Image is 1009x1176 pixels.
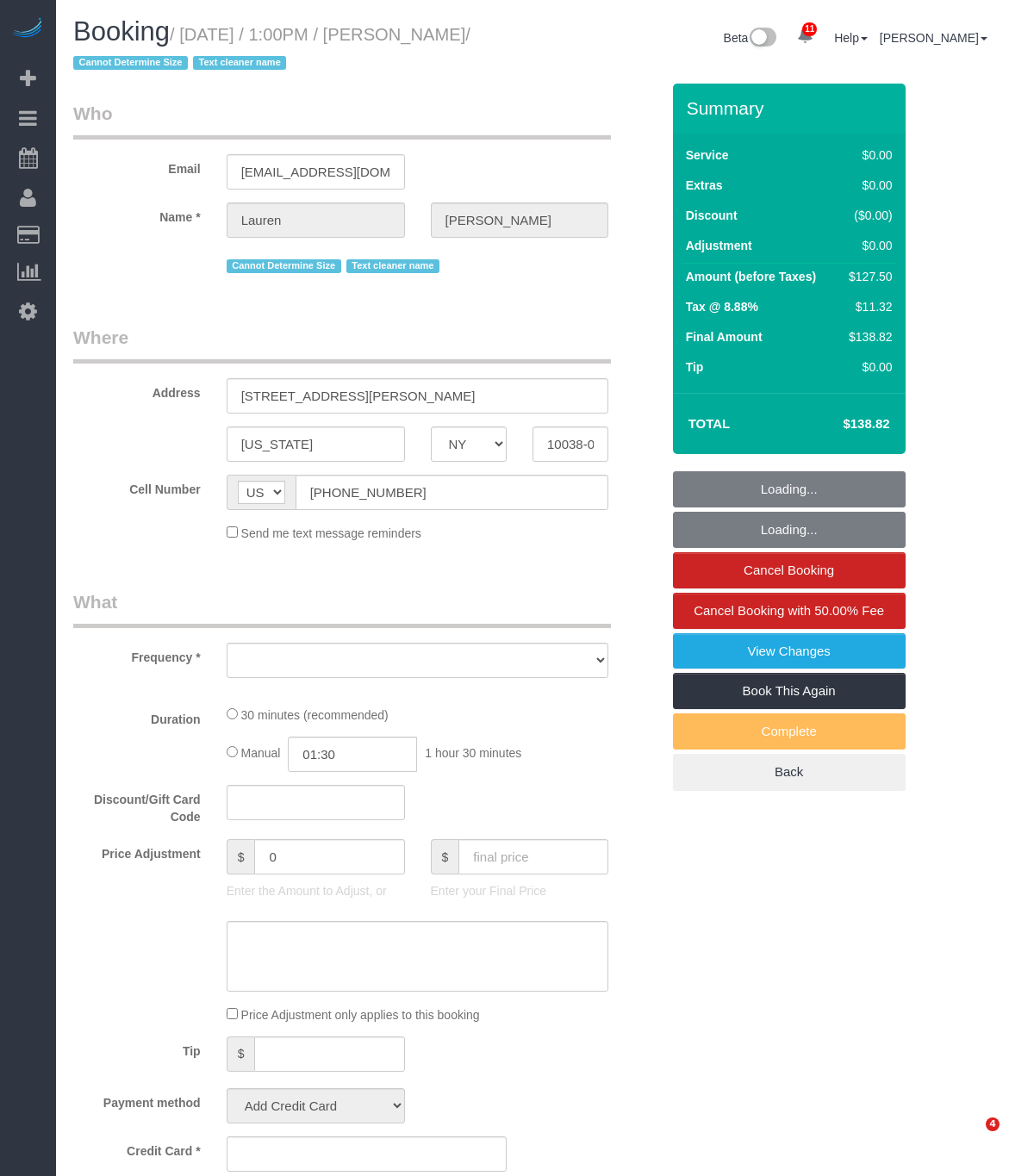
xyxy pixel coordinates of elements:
label: Payment method [60,1088,214,1111]
div: $0.00 [842,358,892,376]
span: Cancel Booking with 50.00% Fee [694,603,884,618]
label: Tip [686,358,704,376]
label: Address [60,378,214,401]
label: Cell Number [60,475,214,498]
label: Name * [60,202,214,226]
label: Email [60,154,214,177]
div: $0.00 [842,177,892,194]
input: Zip Code [533,426,608,462]
span: Text cleaner name [193,56,286,70]
div: $0.00 [842,146,892,164]
input: First Name [227,202,405,238]
span: 11 [802,22,817,36]
span: Cannot Determine Size [73,56,188,70]
small: / [DATE] / 1:00PM / [PERSON_NAME] [73,25,470,73]
div: $138.82 [842,328,892,345]
a: Beta [724,31,777,45]
legend: Where [73,325,611,364]
label: Final Amount [686,328,763,345]
span: / [73,25,470,73]
p: Enter the Amount to Adjust, or [227,882,405,899]
span: 1 hour 30 minutes [425,746,521,760]
div: ($0.00) [842,207,892,224]
label: Discount/Gift Card Code [60,785,214,825]
iframe: Intercom live chat [950,1117,992,1159]
span: 4 [986,1117,1000,1131]
label: Frequency * [60,643,214,666]
label: Adjustment [686,237,752,254]
label: Tip [60,1036,214,1060]
input: City [227,426,405,462]
span: $ [227,839,255,874]
label: Tax @ 8.88% [686,298,758,315]
a: 11 [788,17,822,55]
label: Discount [686,207,738,224]
span: Manual [241,746,281,760]
iframe: Secure card payment input frame [241,1146,492,1161]
h3: Summary [687,98,897,118]
legend: What [73,589,611,628]
input: Email [227,154,405,190]
label: Price Adjustment [60,839,214,862]
label: Service [686,146,729,164]
label: Extras [686,177,723,194]
label: Credit Card * [60,1136,214,1160]
span: Price Adjustment only applies to this booking [241,1008,480,1022]
img: Automaid Logo [10,17,45,41]
label: Amount (before Taxes) [686,268,816,285]
span: 30 minutes (recommended) [241,708,389,722]
input: final price [458,839,608,874]
span: $ [431,839,459,874]
span: Cannot Determine Size [227,259,341,273]
a: Cancel Booking with 50.00% Fee [673,593,906,629]
span: $ [227,1036,255,1072]
div: $0.00 [842,237,892,254]
legend: Who [73,101,611,140]
p: Enter your Final Price [431,882,609,899]
div: $127.50 [842,268,892,285]
strong: Total [688,416,731,431]
a: Back [673,754,906,790]
img: New interface [748,28,776,50]
a: Help [834,31,868,45]
input: Cell Number [296,475,609,510]
span: Send me text message reminders [241,526,421,540]
input: Last Name [431,202,609,238]
a: Cancel Booking [673,552,906,588]
a: Book This Again [673,673,906,709]
a: View Changes [673,633,906,669]
a: [PERSON_NAME] [880,31,987,45]
div: $11.32 [842,298,892,315]
span: Text cleaner name [346,259,439,273]
span: Booking [73,16,170,47]
h4: $138.82 [791,417,889,432]
label: Duration [60,705,214,728]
